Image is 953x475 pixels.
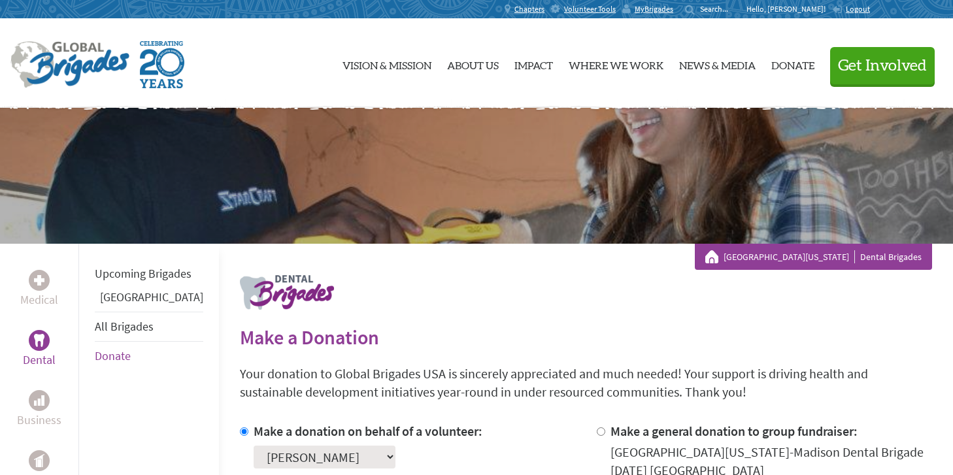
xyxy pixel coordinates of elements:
[610,423,858,439] label: Make a general donation to group fundraiser:
[23,351,56,369] p: Dental
[10,41,129,88] img: Global Brigades Logo
[140,41,184,88] img: Global Brigades Celebrating 20 Years
[569,29,663,97] a: Where We Work
[514,4,544,14] span: Chapters
[29,270,50,291] div: Medical
[679,29,756,97] a: News & Media
[746,4,832,14] p: Hello, [PERSON_NAME]!
[254,423,482,439] label: Make a donation on behalf of a volunteer:
[343,29,431,97] a: Vision & Mission
[29,450,50,471] div: Public Health
[29,390,50,411] div: Business
[100,289,203,304] a: [GEOGRAPHIC_DATA]
[20,270,58,309] a: MedicalMedical
[240,365,932,401] p: Your donation to Global Brigades USA is sincerely appreciated and much needed! Your support is dr...
[635,4,673,14] span: MyBrigades
[95,312,203,342] li: All Brigades
[34,454,44,467] img: Public Health
[23,330,56,369] a: DentalDental
[17,411,61,429] p: Business
[700,4,737,14] input: Search...
[95,342,203,370] li: Donate
[34,334,44,346] img: Dental
[95,266,192,281] a: Upcoming Brigades
[832,4,870,14] a: Logout
[34,275,44,286] img: Medical
[846,4,870,14] span: Logout
[95,288,203,312] li: Guatemala
[17,390,61,429] a: BusinessBusiness
[838,58,927,74] span: Get Involved
[771,29,814,97] a: Donate
[20,291,58,309] p: Medical
[514,29,553,97] a: Impact
[447,29,499,97] a: About Us
[29,330,50,351] div: Dental
[240,325,932,349] h2: Make a Donation
[724,250,855,263] a: [GEOGRAPHIC_DATA][US_STATE]
[95,259,203,288] li: Upcoming Brigades
[705,250,922,263] div: Dental Brigades
[564,4,616,14] span: Volunteer Tools
[95,348,131,363] a: Donate
[240,275,334,310] img: logo-dental.png
[34,395,44,406] img: Business
[830,47,935,84] button: Get Involved
[95,319,154,334] a: All Brigades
